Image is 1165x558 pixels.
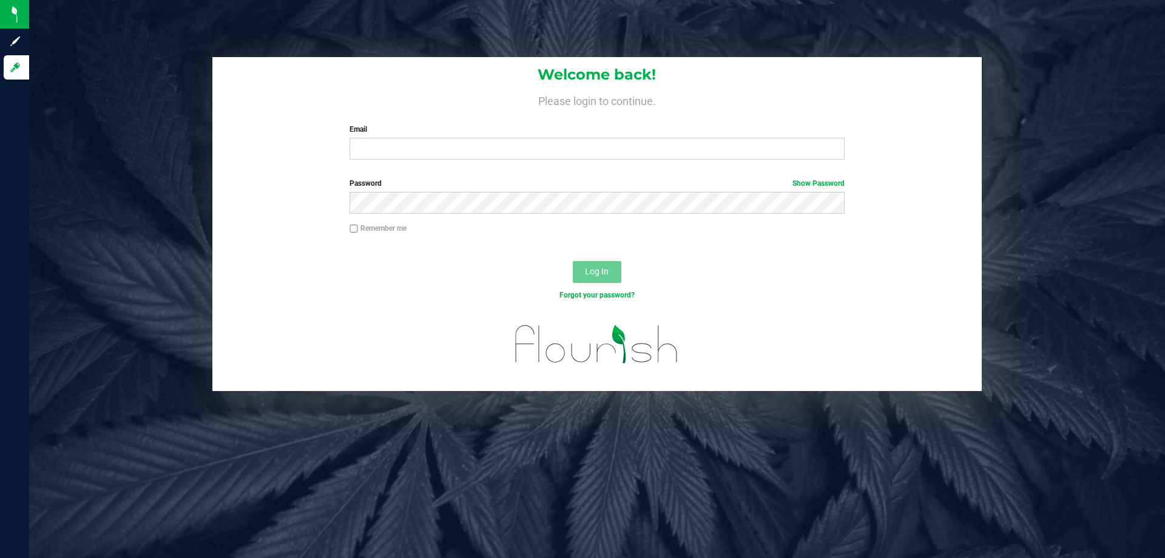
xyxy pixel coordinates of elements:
[349,223,407,234] label: Remember me
[349,124,844,135] label: Email
[573,261,621,283] button: Log In
[212,92,982,107] h4: Please login to continue.
[212,67,982,83] h1: Welcome back!
[349,225,358,233] input: Remember me
[9,35,21,47] inline-svg: Sign up
[349,179,382,188] span: Password
[9,61,21,73] inline-svg: Log in
[792,179,845,188] a: Show Password
[501,313,693,375] img: flourish_logo.svg
[559,291,635,299] a: Forgot your password?
[585,267,609,276] span: Log In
